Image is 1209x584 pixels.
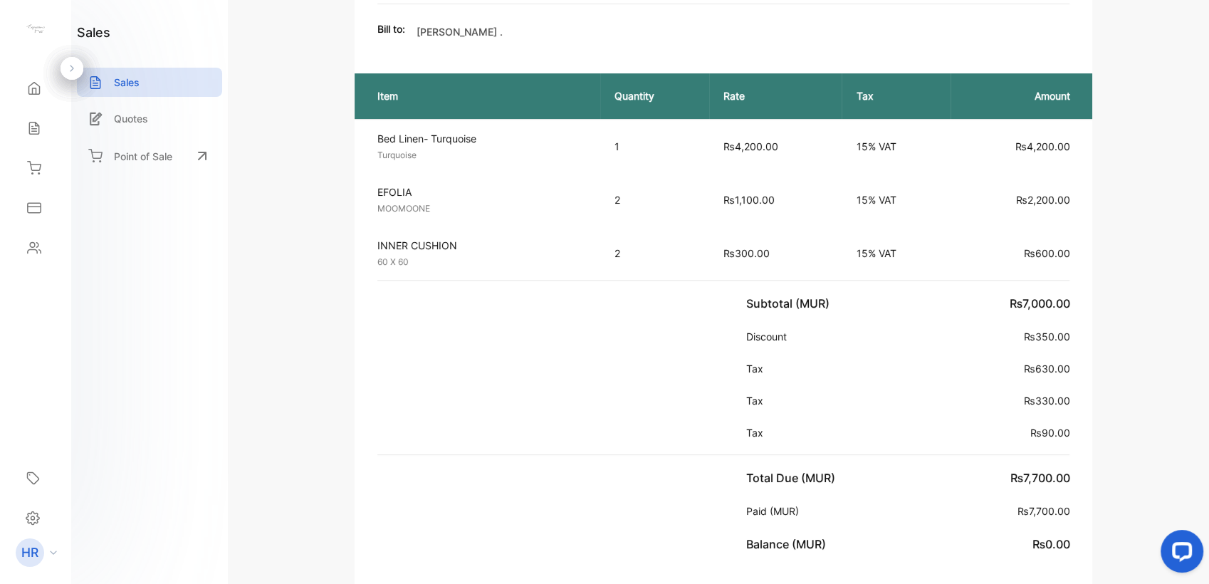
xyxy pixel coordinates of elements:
[856,192,936,207] p: 15% VAT
[377,131,590,146] p: Bed Linen- Turquoise
[1149,524,1209,584] iframe: LiveChat chat widget
[614,192,695,207] p: 2
[1017,505,1069,517] span: ₨7,700.00
[723,194,775,206] span: ₨1,100.00
[77,140,222,172] a: Point of Sale
[856,246,936,261] p: 15% VAT
[114,111,148,126] p: Quotes
[614,139,695,154] p: 1
[377,21,405,36] p: Bill to:
[377,184,590,199] p: EFOLIA
[614,246,695,261] p: 2
[746,393,769,408] p: Tax
[965,88,1069,103] p: Amount
[114,75,140,90] p: Sales
[746,469,841,486] p: Total Due (MUR)
[1032,537,1069,551] span: ₨0.00
[25,19,46,40] img: logo
[377,88,587,103] p: Item
[77,104,222,133] a: Quotes
[723,88,827,103] p: Rate
[377,202,590,215] p: MOOMOONE
[746,295,835,312] p: Subtotal (MUR)
[114,149,172,164] p: Point of Sale
[1023,330,1069,343] span: ₨350.00
[377,238,590,253] p: INNER CUSHION
[723,247,770,259] span: ₨300.00
[377,149,590,162] p: Turquoise
[1023,363,1069,375] span: ₨630.00
[1015,194,1069,206] span: ₨2,200.00
[1009,296,1069,311] span: ₨7,000.00
[1010,471,1069,485] span: ₨7,700.00
[746,361,769,376] p: Tax
[1015,140,1069,152] span: ₨4,200.00
[77,23,110,42] h1: sales
[746,425,769,440] p: Tax
[614,88,695,103] p: Quantity
[746,504,805,518] p: Paid (MUR)
[723,140,778,152] span: ₨4,200.00
[377,256,590,268] p: 60 X 60
[1030,427,1069,439] span: ₨90.00
[1023,247,1069,259] span: ₨600.00
[77,68,222,97] a: Sales
[856,139,936,154] p: 15% VAT
[746,329,792,344] p: Discount
[1023,395,1069,407] span: ₨330.00
[746,536,832,553] p: Balance (MUR)
[21,543,38,562] p: HR
[856,88,936,103] p: Tax
[417,24,503,39] p: [PERSON_NAME] .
